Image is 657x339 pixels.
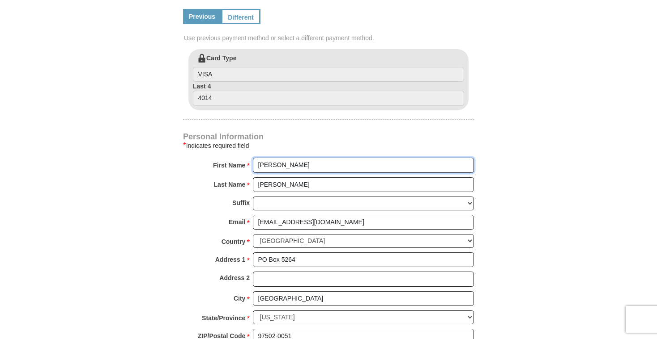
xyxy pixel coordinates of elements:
a: Previous [183,9,221,24]
strong: Email [229,216,245,228]
span: Use previous payment method or select a different payment method. [184,33,475,42]
div: Indicates required field [183,140,474,151]
strong: Address 1 [215,253,246,266]
a: Different [221,9,260,24]
strong: Last Name [214,178,246,191]
input: Last 4 [193,91,464,106]
strong: Country [222,235,246,248]
strong: Address 2 [219,272,250,284]
input: Card Type [193,67,464,82]
label: Last 4 [193,82,464,106]
strong: City [234,292,245,305]
h4: Personal Information [183,133,474,140]
strong: First Name [213,159,245,172]
strong: Suffix [232,197,250,209]
label: Card Type [193,54,464,82]
strong: State/Province [202,312,245,324]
